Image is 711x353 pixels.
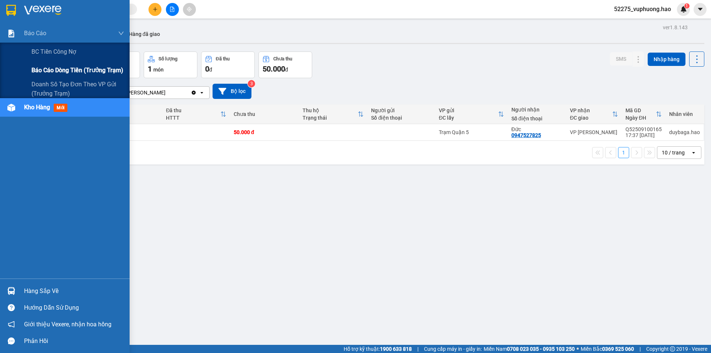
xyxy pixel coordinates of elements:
button: 1 [618,147,629,158]
div: 17:37 [DATE] [625,132,662,138]
div: Nhân viên [669,111,700,117]
button: Chưa thu50.000đ [258,51,312,78]
svg: open [691,150,697,156]
div: Thu hộ [303,107,358,113]
span: Giới thiệu Vexere, nhận hoa hồng [24,320,111,329]
div: Đã thu [216,56,230,61]
button: Đã thu0đ [201,51,255,78]
span: BC tiền công nợ [31,47,76,56]
button: aim [183,3,196,16]
div: HTTT [166,115,220,121]
div: Người gửi [371,107,431,113]
span: Báo cáo [24,29,46,38]
div: Phản hồi [24,336,124,347]
span: Báo cáo dòng tiền (trưởng trạm) [31,66,123,75]
span: copyright [670,346,675,352]
div: Tên món [101,107,158,113]
div: duybaga.hao [669,129,700,135]
span: món [153,67,164,73]
span: Hỗ trợ kỹ thuật: [344,345,412,353]
div: Số điện thoại [511,116,563,121]
button: caret-down [694,3,707,16]
span: 52275_vuphuong.hao [608,4,677,14]
span: down [118,30,124,36]
img: warehouse-icon [7,104,15,111]
button: Nhập hàng [648,53,685,66]
div: VP [PERSON_NAME] [118,89,166,96]
sup: 3 [248,80,255,87]
span: message [8,337,15,344]
span: 1 [685,3,688,9]
div: Ghi chú [101,115,158,121]
span: | [640,345,641,353]
strong: 0708 023 035 - 0935 103 250 [507,346,575,352]
button: Số lượng1món [144,51,197,78]
button: file-add [166,3,179,16]
div: Ngày ĐH [625,115,656,121]
div: Hàng sắp về [24,286,124,297]
span: | [417,345,418,353]
span: notification [8,321,15,328]
div: 0947527825 [511,132,541,138]
span: 1 [148,64,152,73]
div: Chưa thu [273,56,292,61]
span: đ [209,67,212,73]
span: aim [187,7,192,12]
div: Hướng dẫn sử dụng [24,302,124,313]
div: Người nhận [511,107,563,113]
th: Toggle SortBy [162,104,230,124]
span: Doanh số tạo đơn theo VP gửi (trưởng trạm) [31,80,124,98]
div: VP nhận [570,107,612,113]
span: plus [153,7,158,12]
button: Hàng đã giao [123,25,166,43]
input: Selected VP Gành Hào. [166,89,167,96]
span: question-circle [8,304,15,311]
span: 0 [205,64,209,73]
button: Bộ lọc [213,84,251,99]
sup: 1 [684,3,690,9]
div: bao [101,129,158,135]
span: caret-down [697,6,704,13]
div: Trạng thái [303,115,358,121]
img: warehouse-icon [7,287,15,295]
span: file-add [170,7,175,12]
span: ⚪️ [577,347,579,350]
span: đ [285,67,288,73]
button: plus [148,3,161,16]
svg: Clear value [191,90,197,96]
div: ĐC lấy [439,115,498,121]
div: Đức [511,126,563,132]
th: Toggle SortBy [435,104,508,124]
img: icon-new-feature [680,6,687,13]
strong: 1900 633 818 [380,346,412,352]
div: VP [PERSON_NAME] [570,129,618,135]
div: Chưa thu [234,111,295,117]
img: solution-icon [7,30,15,37]
svg: open [199,90,205,96]
div: Trạm Quận 5 [439,129,504,135]
div: 50.000 đ [234,129,295,135]
button: SMS [610,52,632,66]
div: Số điện thoại [371,115,431,121]
span: Miền Bắc [581,345,634,353]
strong: 0369 525 060 [602,346,634,352]
div: Mã GD [625,107,656,113]
div: 10 / trang [662,149,685,156]
span: mới [54,104,67,112]
span: Miền Nam [484,345,575,353]
span: 50.000 [263,64,285,73]
div: VP gửi [439,107,498,113]
div: Đã thu [166,107,220,113]
th: Toggle SortBy [566,104,622,124]
img: logo-vxr [6,5,16,16]
div: Q52509100165 [625,126,662,132]
span: Cung cấp máy in - giấy in: [424,345,482,353]
div: ver 1.8.143 [663,23,688,31]
span: Kho hàng [24,104,50,111]
th: Toggle SortBy [299,104,368,124]
div: ĐC giao [570,115,612,121]
div: Số lượng [158,56,177,61]
th: Toggle SortBy [622,104,665,124]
